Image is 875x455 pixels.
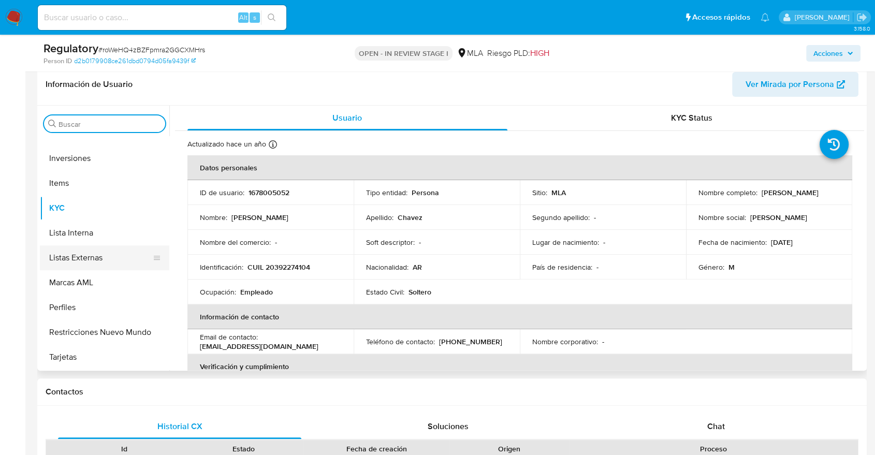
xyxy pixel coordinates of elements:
[671,112,712,124] span: KYC Status
[239,12,247,22] span: Alt
[428,420,469,432] span: Soluciones
[187,304,852,329] th: Información de contacto
[771,238,793,247] p: [DATE]
[732,72,858,97] button: Ver Mirada por Persona
[40,196,169,221] button: KYC
[40,171,169,196] button: Items
[487,48,549,59] span: Riesgo PLD:
[40,345,169,370] button: Tarjetas
[576,444,851,454] div: Proceso
[806,45,861,62] button: Acciones
[46,79,133,90] h1: Información de Usuario
[46,387,858,397] h1: Contactos
[40,245,161,270] button: Listas Externas
[532,238,599,247] p: Lugar de nacimiento :
[398,213,422,222] p: Chavez
[707,420,725,432] span: Chat
[332,112,362,124] span: Usuario
[366,287,404,297] p: Estado Civil :
[532,188,547,197] p: Sitio :
[43,40,98,56] b: Regulatory
[794,12,853,22] p: juan.tosini@mercadolibre.com
[602,337,604,346] p: -
[412,188,439,197] p: Persona
[200,188,244,197] p: ID de usuario :
[200,342,318,351] p: [EMAIL_ADDRESS][DOMAIN_NAME]
[48,120,56,128] button: Buscar
[355,46,453,61] p: OPEN - IN REVIEW STAGE I
[457,444,562,454] div: Origen
[698,262,724,272] p: Género :
[761,13,769,22] a: Notificaciones
[853,24,870,33] span: 3.158.0
[59,120,161,129] input: Buscar
[532,337,598,346] p: Nombre corporativo :
[311,444,442,454] div: Fecha de creación
[187,155,852,180] th: Datos personales
[366,238,415,247] p: Soft descriptor :
[40,295,169,320] button: Perfiles
[698,188,757,197] p: Nombre completo :
[551,188,566,197] p: MLA
[40,146,169,171] button: Inversiones
[200,287,236,297] p: Ocupación :
[762,188,819,197] p: [PERSON_NAME]
[40,270,169,295] button: Marcas AML
[71,444,177,454] div: Id
[413,262,422,272] p: AR
[746,72,834,97] span: Ver Mirada por Persona
[247,262,310,272] p: CUIL 20392274104
[40,221,169,245] button: Lista Interna
[38,11,286,24] input: Buscar usuario o caso...
[40,320,169,345] button: Restricciones Nuevo Mundo
[157,420,202,432] span: Historial CX
[692,12,750,23] span: Accesos rápidos
[409,287,431,297] p: Soltero
[191,444,296,454] div: Estado
[750,213,807,222] p: [PERSON_NAME]
[457,48,483,59] div: MLA
[43,56,72,66] b: Person ID
[231,213,288,222] p: [PERSON_NAME]
[698,238,767,247] p: Fecha de nacimiento :
[532,262,592,272] p: País de residencia :
[698,213,746,222] p: Nombre social :
[603,238,605,247] p: -
[532,213,590,222] p: Segundo apellido :
[419,238,421,247] p: -
[74,56,196,66] a: d2b0179908ce261dbd0794d05fa9439f
[530,47,549,59] span: HIGH
[594,213,596,222] p: -
[240,287,273,297] p: Empleado
[366,337,435,346] p: Teléfono de contacto :
[439,337,502,346] p: [PHONE_NUMBER]
[275,238,277,247] p: -
[200,262,243,272] p: Identificación :
[187,139,266,149] p: Actualizado hace un año
[856,12,867,23] a: Salir
[200,332,258,342] p: Email de contacto :
[249,188,289,197] p: 1678005052
[366,188,407,197] p: Tipo entidad :
[253,12,256,22] span: s
[200,213,227,222] p: Nombre :
[366,262,409,272] p: Nacionalidad :
[366,213,393,222] p: Apellido :
[98,45,205,55] span: # roWeHQ4zBZFpmra2GGCXMHrs
[728,262,735,272] p: M
[200,238,271,247] p: Nombre del comercio :
[596,262,599,272] p: -
[813,45,843,62] span: Acciones
[187,354,852,379] th: Verificación y cumplimiento
[261,10,282,25] button: search-icon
